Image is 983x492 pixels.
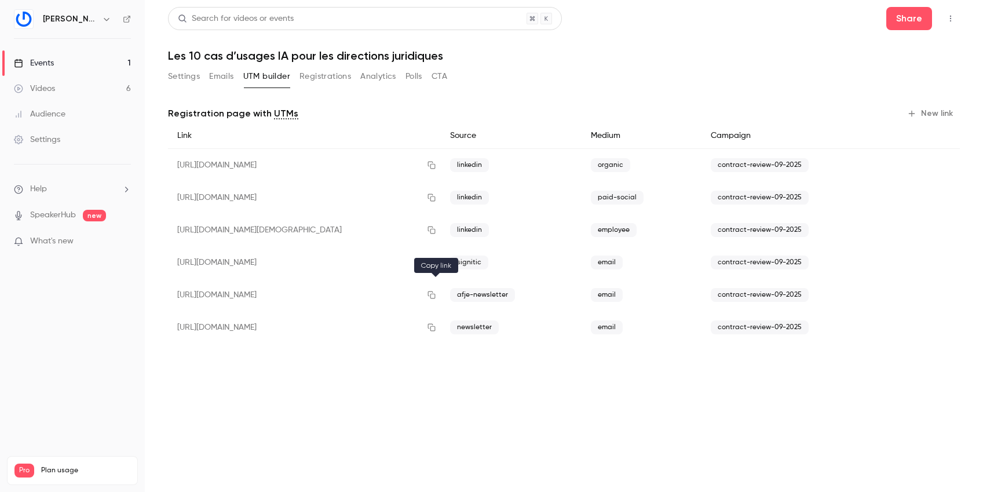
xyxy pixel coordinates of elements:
[701,123,897,149] div: Campaign
[711,158,809,172] span: contract-review-09-2025
[591,223,637,237] span: employee
[41,466,130,475] span: Plan usage
[432,67,447,86] button: CTA
[450,256,488,269] span: signitic
[168,214,441,246] div: [URL][DOMAIN_NAME][DEMOGRAPHIC_DATA]
[14,57,54,69] div: Events
[178,13,294,25] div: Search for videos or events
[14,183,131,195] li: help-dropdown-opener
[591,288,623,302] span: email
[274,107,298,121] a: UTMs
[14,83,55,94] div: Videos
[168,107,298,121] p: Registration page with
[441,123,581,149] div: Source
[168,181,441,214] div: [URL][DOMAIN_NAME]
[168,123,441,149] div: Link
[83,210,106,221] span: new
[209,67,233,86] button: Emails
[711,320,809,334] span: contract-review-09-2025
[360,67,396,86] button: Analytics
[14,108,65,120] div: Audience
[30,209,76,221] a: SpeakerHub
[14,134,60,145] div: Settings
[902,104,960,123] button: New link
[886,7,932,30] button: Share
[43,13,97,25] h6: [PERSON_NAME]
[299,67,351,86] button: Registrations
[168,246,441,279] div: [URL][DOMAIN_NAME]
[30,183,47,195] span: Help
[450,158,489,172] span: linkedin
[711,191,809,205] span: contract-review-09-2025
[591,320,623,334] span: email
[168,49,960,63] h1: Les 10 cas d’usages IA pour les directions juridiques
[711,256,809,269] span: contract-review-09-2025
[450,288,515,302] span: afje-newsletter
[450,191,489,205] span: linkedin
[591,256,623,269] span: email
[711,223,809,237] span: contract-review-09-2025
[168,149,441,182] div: [URL][DOMAIN_NAME]
[405,67,422,86] button: Polls
[591,158,630,172] span: organic
[168,311,441,344] div: [URL][DOMAIN_NAME]
[450,320,499,334] span: newsletter
[450,223,489,237] span: linkedin
[14,464,34,478] span: Pro
[30,235,74,247] span: What's new
[582,123,701,149] div: Medium
[711,288,809,302] span: contract-review-09-2025
[243,67,290,86] button: UTM builder
[14,10,33,28] img: Gino LegalTech
[591,191,644,205] span: paid-social
[168,67,200,86] button: Settings
[168,279,441,311] div: [URL][DOMAIN_NAME]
